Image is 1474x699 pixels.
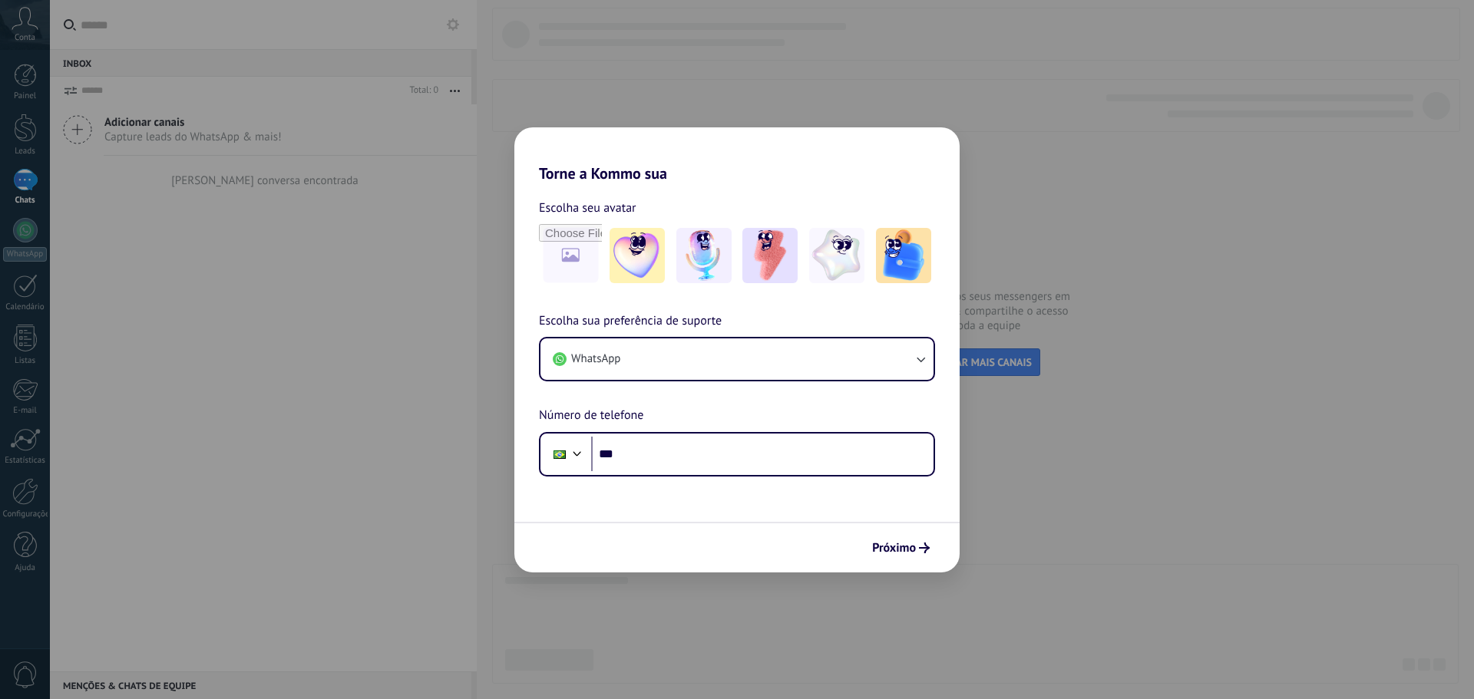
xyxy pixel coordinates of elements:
button: Próximo [865,535,937,561]
span: Próximo [872,542,916,553]
img: -1.jpeg [610,228,665,283]
button: WhatsApp [540,338,934,380]
h2: Torne a Kommo sua [514,127,960,183]
img: -2.jpeg [676,228,732,283]
span: Escolha seu avatar [539,198,636,218]
img: -3.jpeg [742,228,798,283]
span: WhatsApp [571,351,620,367]
img: -5.jpeg [876,228,931,283]
span: Número de telefone [539,406,643,426]
span: Escolha sua preferência de suporte [539,312,722,331]
div: Brazil: + 55 [545,438,574,470]
img: -4.jpeg [809,228,864,283]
